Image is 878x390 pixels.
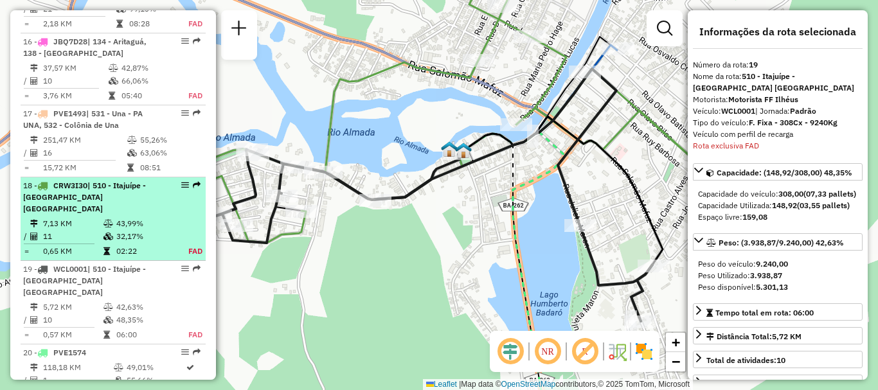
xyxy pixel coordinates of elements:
td: / [23,146,30,159]
strong: 148,92 [772,200,797,210]
strong: (03,55 pallets) [797,200,850,210]
strong: (07,33 pallets) [803,189,856,199]
div: Número da rota: [693,59,863,71]
em: Opções [181,348,189,356]
span: 19 - [23,264,146,297]
span: Exibir rótulo [569,336,600,367]
td: 0,57 KM [42,328,103,341]
em: Rota exportada [193,109,201,117]
i: % de utilização da cubagem [114,377,123,384]
i: Total de Atividades [30,377,38,384]
span: 18 - [23,181,146,213]
i: % de utilização do peso [109,64,118,72]
td: = [23,328,30,341]
td: 37,57 KM [42,62,108,75]
i: Total de Atividades [30,233,38,240]
i: % de utilização do peso [114,364,123,371]
td: 55,66% [126,374,177,387]
i: % de utilização da cubagem [103,233,113,240]
img: Fluxo de ruas [607,341,627,362]
div: Total de itens: [706,378,782,390]
i: Distância Total [30,220,38,227]
span: | Jornada: [755,106,816,116]
img: Exibir/Ocultar setores [634,341,654,362]
td: 08:28 [129,17,188,30]
div: Veículo: [693,105,863,117]
td: 16 [42,146,127,159]
i: Tempo total em rota [103,331,110,339]
div: Distância Total: [706,331,802,342]
em: Rota exportada [193,37,201,45]
td: 2,18 KM [42,17,116,30]
div: Map data © contributors,© 2025 TomTom, Microsoft [423,379,693,390]
div: Nome da rota: [693,71,863,94]
span: WCL0001 [53,264,87,274]
strong: Padrão [790,106,816,116]
span: Total de atividades: [706,355,785,365]
i: % de utilização da cubagem [103,316,113,324]
strong: 9.240,00 [756,259,788,269]
td: 251,47 KM [42,134,127,146]
div: Capacidade: (148,92/308,00) 48,35% [693,183,863,228]
h4: Informações da rota selecionada [693,26,863,38]
strong: F. Fixa - 308Cx - 9240Kg [749,118,838,127]
em: Rota exportada [193,348,201,356]
i: Tempo total em rota [127,164,134,172]
div: Capacidade do veículo: [698,188,857,200]
div: Peso: (3.938,87/9.240,00) 42,63% [693,253,863,298]
div: Peso Utilizado: [698,270,857,281]
td: 3,76 KM [42,89,108,102]
strong: Motorista FF Ilhéus [728,94,798,104]
a: Distância Total:5,72 KM [693,327,863,344]
div: Veículo com perfil de recarga [693,129,863,140]
td: 43,99% [116,217,172,230]
td: FAD [172,328,203,341]
td: / [23,230,30,243]
i: Tempo total em rota [116,20,123,28]
div: Capacidade Utilizada: [698,200,857,211]
td: = [23,245,30,258]
span: | [459,380,461,389]
i: Tempo total em rota [103,247,110,255]
td: 55,26% [139,134,201,146]
td: = [23,89,30,102]
td: = [23,161,30,174]
span: 5,72 KM [772,332,802,341]
span: CRW3I30 [53,181,87,190]
div: Espaço livre: [698,211,857,223]
a: Peso: (3.938,87/9.240,00) 42,63% [693,233,863,251]
em: Rota exportada [193,181,201,189]
a: OpenStreetMap [501,380,556,389]
td: 0,65 KM [42,245,103,258]
td: 1 [42,374,113,387]
td: 08:51 [139,161,201,174]
i: Distância Total [30,136,38,144]
span: | 134 - Aritaguá, 138 - [GEOGRAPHIC_DATA] [23,37,147,58]
i: Total de Atividades [30,77,38,85]
div: Tipo do veículo: [693,117,863,129]
span: Ocultar NR [532,336,563,367]
td: 10 [42,314,103,326]
td: 10 [42,75,108,87]
a: Exibir filtros [652,15,677,41]
span: + [672,334,680,350]
strong: WCL0001 [721,106,755,116]
i: Distância Total [30,364,38,371]
i: Distância Total [30,303,38,311]
td: / [23,374,30,387]
em: Rota exportada [193,265,201,272]
span: − [672,353,680,369]
em: Opções [181,265,189,272]
i: % de utilização do peso [103,220,113,227]
strong: 308,00 [778,189,803,199]
span: Capacidade: (148,92/308,00) 48,35% [717,168,852,177]
span: Tempo total em rota: 06:00 [715,308,814,317]
td: FAD [188,17,203,30]
td: 49,01% [126,361,177,374]
a: Nova sessão e pesquisa [226,15,252,44]
a: Tempo total em rota: 06:00 [693,303,863,321]
i: Rota otimizada [186,364,194,371]
span: PVE1493 [53,109,86,118]
strong: 159,08 [742,212,767,222]
strong: 10 [776,355,785,365]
